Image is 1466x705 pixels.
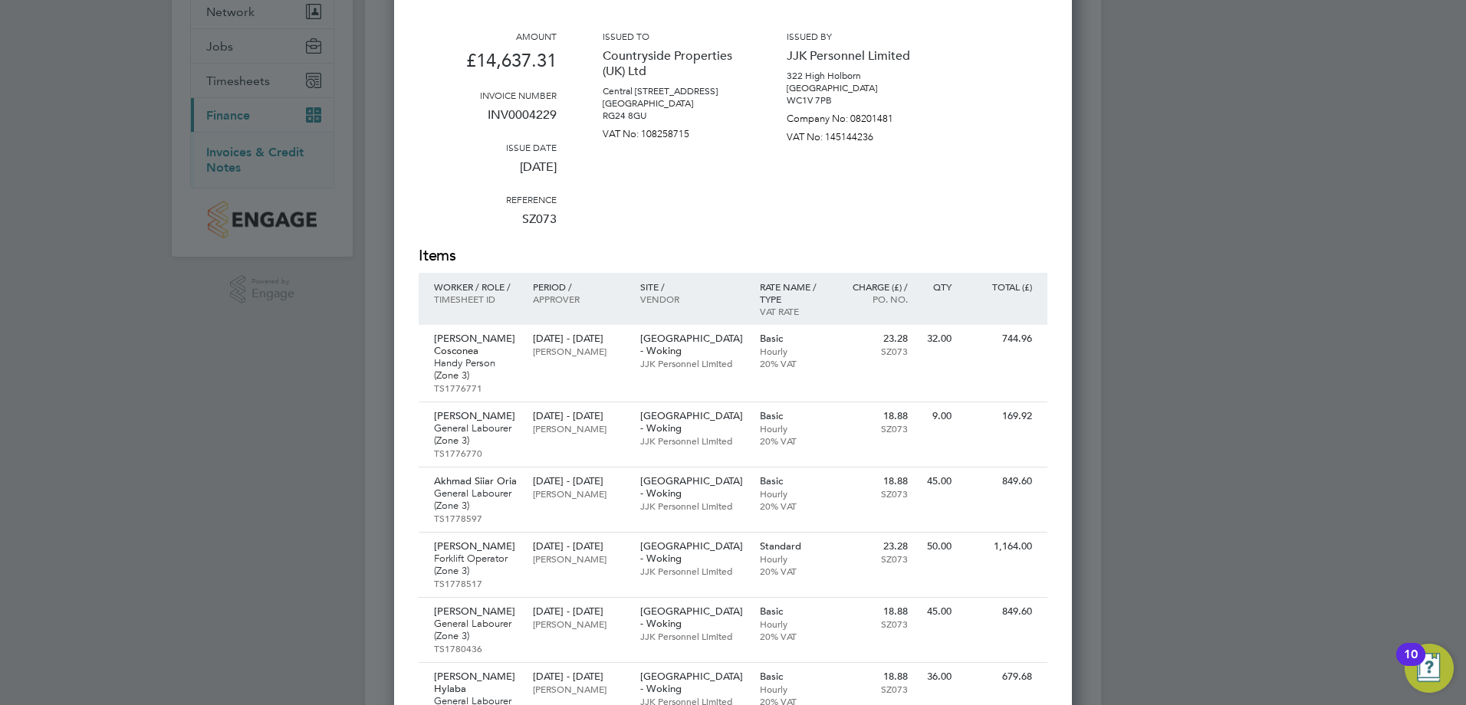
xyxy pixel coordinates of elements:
button: Open Resource Center, 10 new notifications [1405,644,1454,693]
p: [PERSON_NAME] [533,618,624,630]
p: [PERSON_NAME] [533,345,624,357]
p: JJK Personnel Limited [640,357,745,369]
p: SZ073 [419,205,557,245]
p: Central [STREET_ADDRESS] [603,85,741,97]
p: Hourly [760,487,827,500]
p: [DATE] [419,153,557,193]
h3: Reference [419,193,557,205]
p: Basic [760,475,827,487]
p: Charge (£) / [841,280,908,293]
p: [PERSON_NAME] Hylaba [434,671,518,695]
p: SZ073 [841,618,908,630]
p: INV0004229 [419,101,557,141]
p: 50.00 [923,540,952,553]
p: 849.60 [967,605,1032,618]
p: SZ073 [841,487,908,500]
p: 20% VAT [760,500,827,512]
p: [DATE] - [DATE] [533,605,624,618]
p: [DATE] - [DATE] [533,540,624,553]
p: 1,164.00 [967,540,1032,553]
p: 18.88 [841,671,908,683]
p: Total (£) [967,280,1032,293]
p: Basic [760,333,827,345]
p: 18.88 [841,475,908,487]
p: 45.00 [923,605,952,618]
p: [DATE] - [DATE] [533,475,624,487]
p: Period / [533,280,624,293]
p: 23.28 [841,333,908,345]
p: RG24 8GU [603,110,741,122]
p: 36.00 [923,671,952,683]
p: 32.00 [923,333,952,345]
p: [GEOGRAPHIC_DATA] - Woking [640,540,745,565]
p: [PERSON_NAME] Cosconea [434,333,518,357]
p: TS1780436 [434,642,518,654]
p: [GEOGRAPHIC_DATA] - Woking [640,410,745,434]
p: QTY [923,280,952,293]
p: WC1V 7PB [787,94,925,107]
p: [DATE] - [DATE] [533,410,624,422]
p: Company No: 08201481 [787,107,925,125]
h2: Items [419,245,1047,267]
p: 20% VAT [760,565,827,577]
p: 9.00 [923,410,952,422]
p: 45.00 [923,475,952,487]
p: [DATE] - [DATE] [533,333,624,345]
p: 169.92 [967,410,1032,422]
p: 20% VAT [760,434,827,447]
p: [GEOGRAPHIC_DATA] - Woking [640,671,745,695]
p: 322 High Holborn [787,70,925,82]
div: 10 [1404,654,1418,674]
p: 20% VAT [760,630,827,642]
p: Rate name / type [760,280,827,305]
p: Timesheet ID [434,293,518,305]
p: General Labourer (Zone 3) [434,422,518,447]
p: TS1778597 [434,512,518,524]
p: [PERSON_NAME] [533,553,624,565]
p: Standard [760,540,827,553]
h3: Issued by [787,30,925,42]
p: [GEOGRAPHIC_DATA] [787,82,925,94]
p: SZ073 [841,683,908,695]
p: Worker / Role / [434,280,518,293]
p: Basic [760,605,827,618]
p: Basic [760,671,827,683]
p: General Labourer (Zone 3) [434,487,518,512]
p: 679.68 [967,671,1032,683]
p: [GEOGRAPHIC_DATA] - Woking [640,605,745,630]
h3: Issue date [419,141,557,153]
p: Hourly [760,422,827,434]
p: JJK Personnel Limited [640,434,745,447]
p: [GEOGRAPHIC_DATA] - Woking [640,333,745,357]
p: SZ073 [841,553,908,565]
p: 849.60 [967,475,1032,487]
p: Akhmad Siiar Oria [434,475,518,487]
p: [GEOGRAPHIC_DATA] [603,97,741,110]
p: Basic [760,410,827,422]
p: TS1776770 [434,447,518,459]
p: VAT No: 108258715 [603,122,741,140]
h3: Issued to [603,30,741,42]
p: JJK Personnel Limited [787,42,925,70]
p: Vendor [640,293,745,305]
p: JJK Personnel Limited [640,630,745,642]
p: Hourly [760,618,827,630]
p: [PERSON_NAME] [434,410,518,422]
p: TS1776771 [434,382,518,394]
p: Po. No. [841,293,908,305]
p: Hourly [760,345,827,357]
h3: Invoice number [419,89,557,101]
p: £14,637.31 [419,42,557,89]
p: [DATE] - [DATE] [533,671,624,683]
p: Hourly [760,553,827,565]
p: 23.28 [841,540,908,553]
p: 20% VAT [760,357,827,369]
p: [PERSON_NAME] [533,487,624,500]
p: Forklift Operator (Zone 3) [434,553,518,577]
p: [PERSON_NAME] [533,422,624,434]
p: [PERSON_NAME] [434,540,518,553]
p: [GEOGRAPHIC_DATA] - Woking [640,475,745,500]
p: Site / [640,280,745,293]
p: Handy Person (Zone 3) [434,357,518,382]
h3: Amount [419,30,557,42]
